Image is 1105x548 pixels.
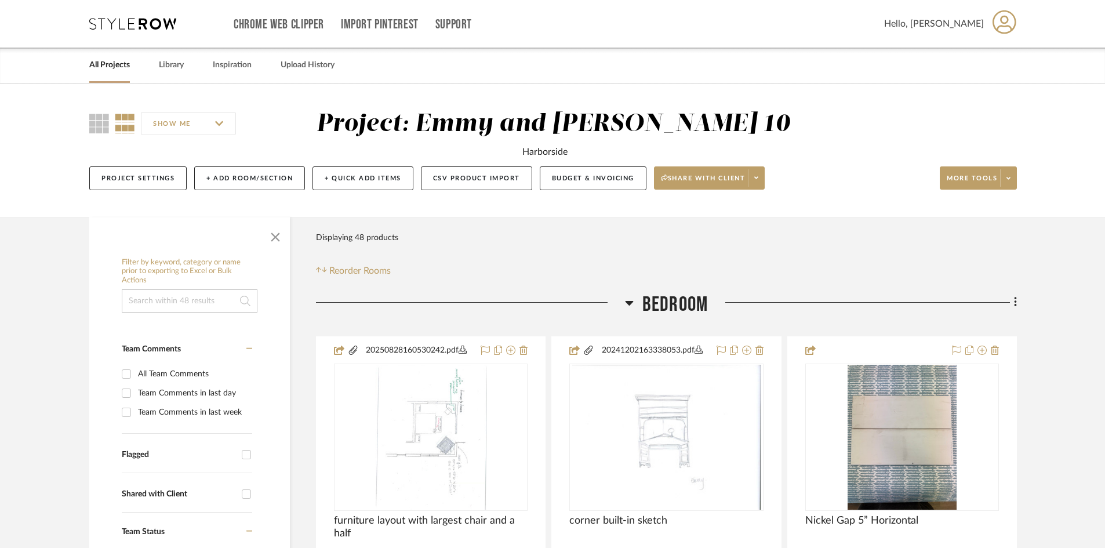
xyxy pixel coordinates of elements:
[89,57,130,73] a: All Projects
[940,166,1017,190] button: More tools
[122,450,236,460] div: Flagged
[522,145,568,159] div: Harborside
[642,292,708,317] span: Bedroom
[194,166,305,190] button: + Add Room/Section
[884,17,984,31] span: Hello, [PERSON_NAME]
[359,344,474,358] button: 20250828160530242.pdf
[329,264,391,278] span: Reorder Rooms
[122,345,181,353] span: Team Comments
[264,223,287,246] button: Close
[421,166,532,190] button: CSV Product Import
[138,384,249,402] div: Team Comments in last day
[805,514,918,527] span: Nickel Gap 5” Horizontal
[122,289,257,313] input: Search within 48 results
[122,258,257,285] h6: Filter by keyword, category or name prior to exporting to Excel or Bulk Actions
[661,174,746,191] span: Share with client
[375,365,487,510] img: furniture layout with largest chair and a half
[848,365,957,510] img: Nickel Gap 5” Horizontal
[122,528,165,536] span: Team Status
[435,20,472,30] a: Support
[234,20,324,30] a: Chrome Web Clipper
[540,166,646,190] button: Budget & Invoicing
[317,112,790,136] div: Project: Emmy and [PERSON_NAME] 10
[122,489,236,499] div: Shared with Client
[89,166,187,190] button: Project Settings
[947,174,997,191] span: More tools
[281,57,335,73] a: Upload History
[312,166,413,190] button: + Quick Add Items
[138,365,249,383] div: All Team Comments
[654,166,765,190] button: Share with client
[569,514,667,527] span: corner built-in sketch
[316,226,398,249] div: Displaying 48 products
[138,403,249,422] div: Team Comments in last week
[341,20,419,30] a: Import Pinterest
[213,57,252,73] a: Inspiration
[572,365,760,510] img: corner built-in sketch
[159,57,184,73] a: Library
[316,264,391,278] button: Reorder Rooms
[594,344,709,358] button: 20241202163338053.pdf
[334,514,528,540] span: furniture layout with largest chair and a half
